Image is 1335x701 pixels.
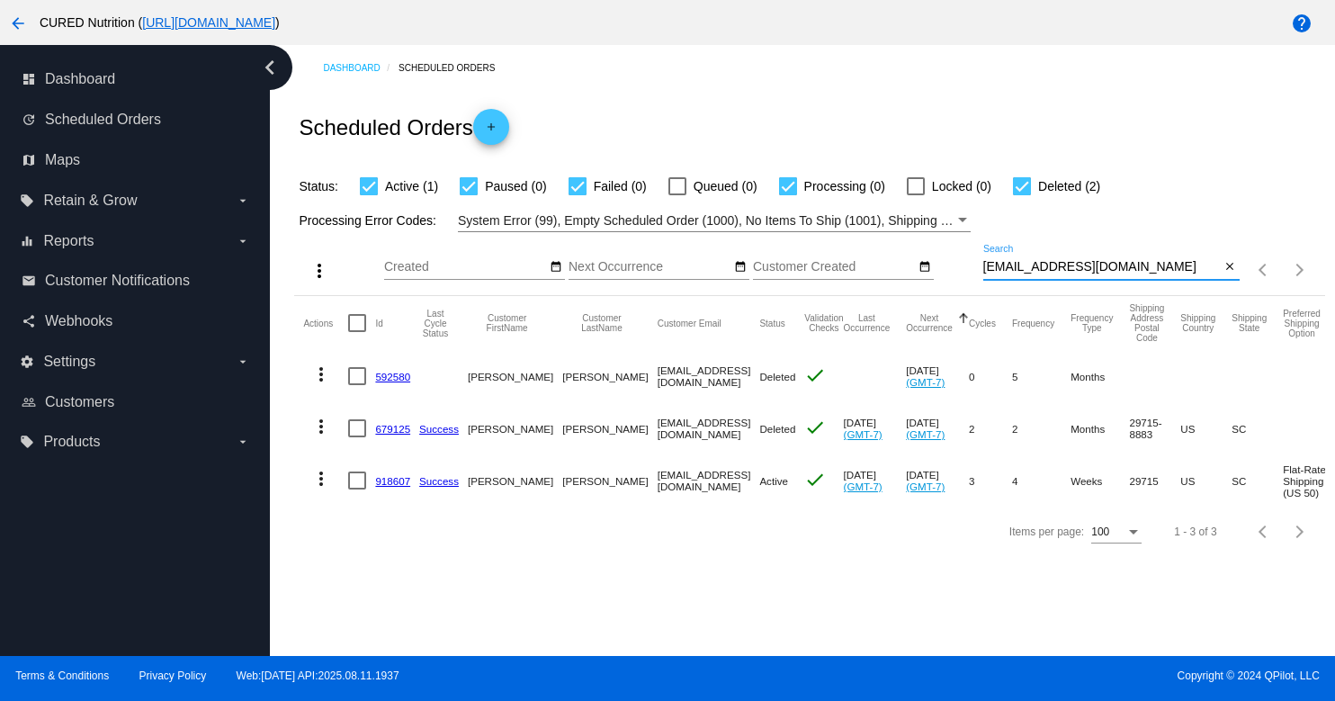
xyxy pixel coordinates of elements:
button: Change sorting for ShippingState [1232,313,1267,333]
a: dashboard Dashboard [22,65,250,94]
mat-icon: date_range [918,260,931,274]
mat-cell: 29715-8883 [1129,402,1180,454]
button: Change sorting for ShippingCountry [1180,313,1215,333]
a: map Maps [22,146,250,175]
mat-header-cell: Actions [303,296,348,350]
span: Maps [45,152,80,168]
button: Change sorting for CustomerLastName [562,313,641,333]
mat-cell: US [1180,402,1232,454]
button: Clear [1221,258,1240,277]
i: update [22,112,36,127]
span: CURED Nutrition ( ) [40,15,280,30]
input: Next Occurrence [569,260,730,274]
a: (GMT-7) [906,428,945,440]
button: Change sorting for ShippingPostcode [1129,303,1164,343]
button: Change sorting for PreferredShippingOption [1283,309,1321,338]
i: local_offer [20,193,34,208]
input: Search [983,260,1221,274]
mat-cell: Months [1071,350,1129,402]
a: (GMT-7) [906,481,945,492]
mat-icon: check [804,364,826,386]
mat-cell: [DATE] [906,454,969,507]
i: people_outline [22,395,36,409]
a: [URL][DOMAIN_NAME] [142,15,275,30]
button: Next page [1282,514,1318,550]
mat-cell: [PERSON_NAME] [468,350,562,402]
a: (GMT-7) [844,481,883,492]
span: Failed (0) [594,175,647,197]
input: Customer Created [753,260,915,274]
i: chevron_left [255,53,284,82]
a: Web:[DATE] API:2025.08.11.1937 [237,670,399,682]
i: arrow_drop_down [236,234,250,248]
mat-cell: 3 [969,454,1012,507]
mat-select: Filter by Processing Error Codes [458,210,971,232]
mat-cell: Weeks [1071,454,1129,507]
span: Processing (0) [804,175,885,197]
span: Retain & Grow [43,193,137,209]
span: Status: [299,179,338,193]
span: Deleted [759,423,795,435]
i: settings [20,355,34,369]
a: update Scheduled Orders [22,105,250,134]
mat-icon: more_vert [310,364,332,385]
button: Change sorting for Frequency [1012,318,1054,328]
mat-icon: check [804,417,826,438]
mat-cell: [PERSON_NAME] [468,454,562,507]
mat-icon: arrow_back [7,13,29,34]
a: Privacy Policy [139,670,207,682]
mat-icon: date_range [734,260,747,274]
mat-icon: add [480,121,502,142]
button: Change sorting for FrequencyType [1071,313,1113,333]
span: Processing Error Codes: [299,213,436,228]
button: Change sorting for CustomerFirstName [468,313,546,333]
i: dashboard [22,72,36,86]
mat-cell: [DATE] [906,350,969,402]
mat-cell: [EMAIL_ADDRESS][DOMAIN_NAME] [658,350,760,402]
mat-cell: [PERSON_NAME] [562,402,657,454]
a: Dashboard [323,54,399,82]
mat-icon: help [1291,13,1313,34]
button: Change sorting for LastOccurrenceUtc [844,313,891,333]
mat-cell: SC [1232,402,1283,454]
mat-icon: more_vert [310,416,332,437]
a: 679125 [375,423,410,435]
a: Terms & Conditions [15,670,109,682]
span: Webhooks [45,313,112,329]
mat-cell: 0 [969,350,1012,402]
mat-cell: [PERSON_NAME] [562,350,657,402]
a: Scheduled Orders [399,54,511,82]
span: Queued (0) [694,175,757,197]
a: (GMT-7) [844,428,883,440]
mat-icon: more_vert [309,260,330,282]
span: Active (1) [385,175,438,197]
a: 918607 [375,475,410,487]
span: 100 [1091,526,1109,538]
i: arrow_drop_down [236,193,250,208]
mat-cell: [PERSON_NAME] [562,454,657,507]
mat-cell: 2 [1012,402,1071,454]
mat-cell: [EMAIL_ADDRESS][DOMAIN_NAME] [658,454,760,507]
button: Next page [1282,252,1318,288]
div: 1 - 3 of 3 [1174,526,1216,538]
a: 592580 [375,371,410,382]
button: Previous page [1246,514,1282,550]
input: Created [384,260,546,274]
span: Reports [43,233,94,249]
mat-cell: SC [1232,454,1283,507]
button: Change sorting for LastProcessingCycleId [419,309,452,338]
button: Change sorting for NextOccurrenceUtc [906,313,953,333]
mat-cell: [EMAIL_ADDRESS][DOMAIN_NAME] [658,402,760,454]
mat-cell: [PERSON_NAME] [468,402,562,454]
span: Active [759,475,788,487]
span: Deleted [759,371,795,382]
mat-cell: 5 [1012,350,1071,402]
mat-icon: more_vert [310,468,332,490]
a: email Customer Notifications [22,266,250,295]
mat-cell: [DATE] [906,402,969,454]
a: Success [419,475,459,487]
mat-header-cell: Validation Checks [804,296,843,350]
mat-icon: date_range [550,260,562,274]
mat-cell: [DATE] [844,402,907,454]
i: email [22,274,36,288]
